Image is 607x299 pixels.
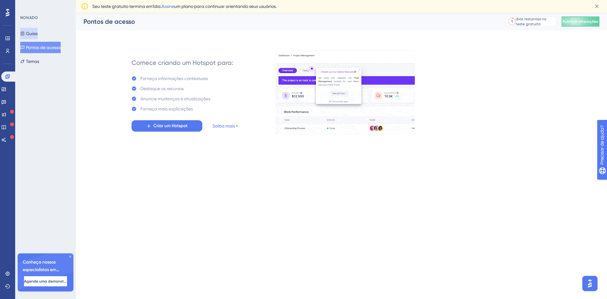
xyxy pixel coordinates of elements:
font: Pontos de acesso [26,45,61,50]
font: Forneça mais explicações [140,106,193,111]
button: Pontos de acesso [20,42,61,53]
a: Assine [162,4,174,9]
button: Temas [20,56,39,67]
font: Comece criando um Hotspot para: [132,59,233,66]
button: Guias [20,28,38,39]
font: Conheça nossos especialistas em integração 🎧 [23,259,59,280]
iframe: Iniciador do Assistente de IA do UserGuiding [580,274,599,293]
font: Pontos de acesso [83,18,135,25]
font: Criar um Hotspot [153,123,187,128]
button: Criar um Hotspot [132,120,202,132]
font: Destaque os recursos [140,86,184,91]
font: Forneça informações contextuais [140,76,208,81]
font: Guias [26,31,38,36]
font: Seu teste gratuito termina em [92,4,152,9]
font: 1 [152,4,154,9]
font: Saiba mais > [212,123,238,128]
button: Agende uma demonstração [24,276,67,286]
font: dias restantes no teste gratuito [516,17,546,26]
font: Precisar de ajuda? [15,3,54,8]
img: a956fa7fe1407719453ceabf94e6a685.gif [275,50,415,134]
font: Temas [26,59,39,64]
font: um plano para continuar orientando seus usuários. [174,4,277,9]
font: Anuncie mudanças e atualizações [140,96,210,101]
font: Agende uma demonstração [24,279,75,283]
font: NOIVADO [20,16,38,20]
font: 1 [511,19,512,24]
button: Publicar alterações [561,16,599,27]
font: dia. [154,4,162,9]
font: Publicar alterações [563,19,598,24]
a: Saiba mais > [212,122,238,130]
